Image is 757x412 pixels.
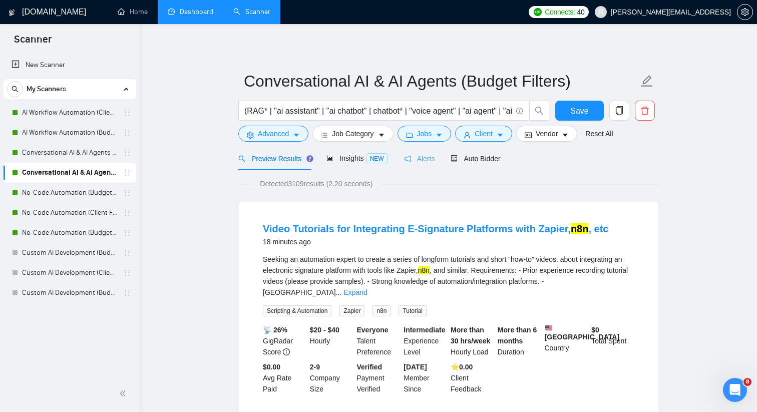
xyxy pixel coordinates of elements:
span: Scripting & Automation [263,305,331,316]
div: Tooltip anchor [305,154,314,163]
span: holder [123,129,131,137]
img: logo [9,5,16,21]
a: Conversational AI & AI Agents (Client Filters) [22,143,117,163]
span: holder [123,249,131,257]
span: Vendor [536,128,558,139]
span: search [530,106,549,115]
span: copy [610,106,629,115]
b: 2-9 [310,363,320,371]
span: search [238,155,245,162]
mark: n8n [571,223,589,234]
button: search [529,101,549,121]
span: Advanced [258,128,289,139]
span: Alerts [404,155,435,163]
span: caret-down [562,131,569,139]
span: Detected 3109 results (2.20 seconds) [253,178,380,189]
b: [GEOGRAPHIC_DATA] [545,324,620,341]
li: My Scanners [4,79,136,303]
a: Conversational AI & AI Agents (Budget Filters) [22,163,117,183]
img: upwork-logo.png [534,8,542,16]
b: $20 - $40 [310,326,339,334]
span: Scanner [6,32,60,53]
span: caret-down [497,131,504,139]
button: search [7,81,23,97]
span: delete [635,106,654,115]
div: Seeking an automation expert to create a series of longform tutorials and short “how-to” videos. ... [263,254,634,298]
span: caret-down [436,131,443,139]
div: GigRadar Score [261,324,308,357]
span: holder [123,229,131,237]
span: folder [406,131,413,139]
span: NEW [366,153,388,164]
b: ⭐️ 0.00 [451,363,473,371]
span: Auto Bidder [451,155,500,163]
span: holder [123,209,131,217]
div: Payment Verified [355,361,402,394]
a: No-Code Automation (Budget Filters W4, Aug) [22,223,117,243]
div: Hourly [308,324,355,357]
span: Client [475,128,493,139]
a: Custom AI Development (Budget Filters) [22,283,117,303]
span: Connects: [545,7,575,18]
span: search [8,86,23,93]
div: Country [543,324,590,357]
span: Preview Results [238,155,310,163]
button: idcardVendorcaret-down [516,126,577,142]
a: Custom AI Development (Client Filters) [22,263,117,283]
span: caret-down [378,131,385,139]
img: 🇺🇸 [545,324,552,331]
div: Hourly Load [449,324,496,357]
span: holder [123,109,131,117]
input: Scanner name... [244,69,638,94]
a: AI Workflow Automation (Budget Filters) [22,123,117,143]
a: New Scanner [12,55,128,75]
div: Experience Level [402,324,449,357]
span: edit [640,75,653,88]
span: holder [123,169,131,177]
span: ... [336,288,342,296]
a: homeHome [118,8,148,16]
span: Zapier [339,305,364,316]
span: notification [404,155,411,162]
b: Everyone [357,326,389,334]
span: bars [321,131,328,139]
a: Expand [343,288,367,296]
input: Search Freelance Jobs... [244,105,512,117]
b: $0.00 [263,363,280,371]
span: Save [570,105,588,117]
a: Reset All [585,128,613,139]
span: user [597,9,604,16]
div: Client Feedback [449,361,496,394]
span: holder [123,189,131,197]
button: barsJob Categorycaret-down [312,126,393,142]
div: Duration [496,324,543,357]
a: Video Tutorials for Integrating E-Signature Platforms with Zapier,n8n, etc [263,223,609,234]
li: New Scanner [4,55,136,75]
span: info-circle [516,108,523,114]
b: $ 0 [591,326,599,334]
b: [DATE] [404,363,427,371]
span: Tutorial [399,305,427,316]
span: n8n [372,305,391,316]
div: 18 minutes ago [263,236,609,248]
span: holder [123,269,131,277]
span: My Scanners [27,79,66,99]
span: setting [247,131,254,139]
button: setting [737,4,753,20]
b: More than 30 hrs/week [451,326,490,345]
iframe: Intercom live chat [723,378,747,402]
span: Insights [326,154,388,162]
a: dashboardDashboard [168,8,213,16]
span: robot [451,155,458,162]
span: Job Category [332,128,373,139]
button: userClientcaret-down [455,126,512,142]
span: user [464,131,471,139]
b: Verified [357,363,383,371]
a: No-Code Automation (Budget Filters) [22,183,117,203]
span: double-left [119,388,129,398]
span: Jobs [417,128,432,139]
button: Save [555,101,604,121]
b: 📡 26% [263,326,287,334]
div: Member Since [402,361,449,394]
a: AI Workflow Automation (Client Filters) [22,103,117,123]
